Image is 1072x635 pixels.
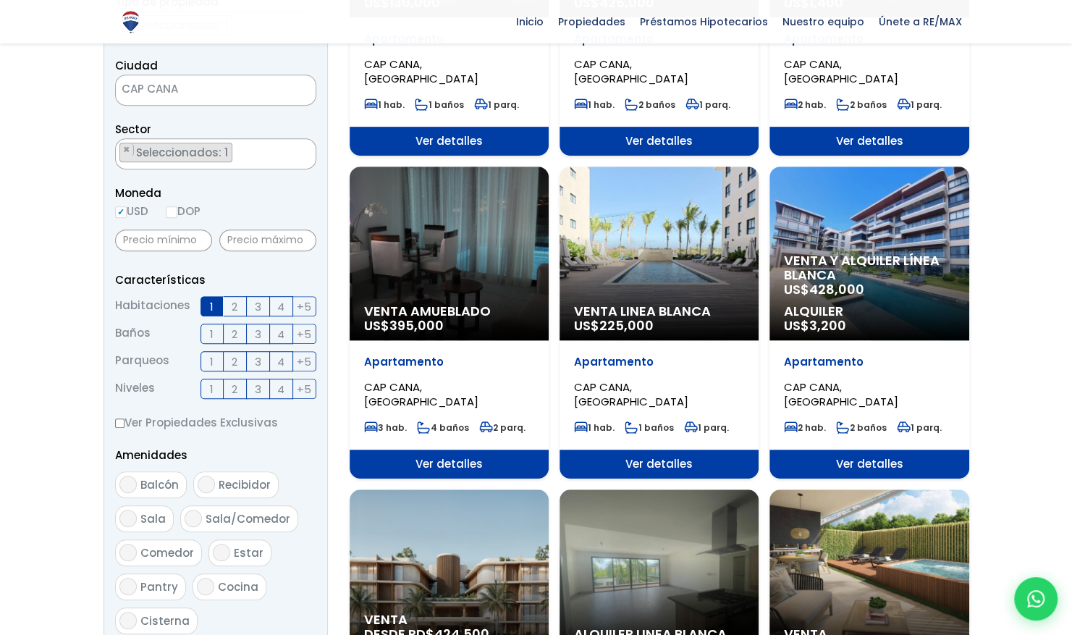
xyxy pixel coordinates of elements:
[115,202,148,220] label: USD
[232,353,237,371] span: 2
[350,450,549,479] span: Ver detalles
[210,380,214,398] span: 1
[769,450,968,479] span: Ver detalles
[115,296,190,316] span: Habitaciones
[206,511,290,526] span: Sala/Comedor
[120,143,134,156] button: Remove item
[897,98,942,111] span: 1 parq.
[560,450,759,479] span: Ver detalles
[574,421,615,434] span: 1 hab.
[255,325,261,343] span: 3
[119,143,232,162] li: MARINA
[232,380,237,398] span: 2
[232,298,237,316] span: 2
[625,98,675,111] span: 2 baños
[119,544,137,561] input: Comedor
[684,421,729,434] span: 1 parq.
[300,143,308,156] span: ×
[364,613,534,627] span: Venta
[115,75,316,106] span: CAP CANA
[300,143,308,157] button: Remove all items
[115,446,316,464] p: Amenidades
[389,316,444,335] span: 395,000
[115,413,316,432] label: Ver Propiedades Exclusivas
[115,419,124,428] input: Ver Propiedades Exclusivas
[115,379,155,399] span: Niveles
[350,167,549,479] a: Venta Amueblado US$395,000 Apartamento CAP CANA, [GEOGRAPHIC_DATA] 3 hab. 4 baños 2 parq. Ver det...
[198,476,215,493] input: Recibidor
[809,280,864,298] span: 428,000
[116,139,124,170] textarea: Search
[599,316,654,335] span: 225,000
[297,353,311,371] span: +5
[784,56,898,86] span: CAP CANA, [GEOGRAPHIC_DATA]
[219,477,271,492] span: Recibidor
[784,304,954,319] span: Alquiler
[118,9,143,35] img: Logo de REMAX
[140,477,179,492] span: Balcón
[115,324,151,344] span: Baños
[633,11,775,33] span: Préstamos Hipotecarios
[255,380,261,398] span: 3
[350,127,549,156] span: Ver detalles
[364,355,534,369] p: Apartamento
[364,316,444,335] span: US$
[685,98,730,111] span: 1 parq.
[115,351,169,371] span: Parqueos
[115,206,127,218] input: USD
[574,304,744,319] span: Venta Linea Blanca
[574,379,688,409] span: CAP CANA, [GEOGRAPHIC_DATA]
[784,98,826,111] span: 2 hab.
[784,379,898,409] span: CAP CANA, [GEOGRAPHIC_DATA]
[551,11,633,33] span: Propiedades
[836,421,887,434] span: 2 baños
[218,579,258,594] span: Cocina
[210,325,214,343] span: 1
[279,79,301,102] button: Remove all items
[115,122,151,137] span: Sector
[255,353,261,371] span: 3
[166,206,177,218] input: DOP
[140,545,194,560] span: Comedor
[836,98,887,111] span: 2 baños
[509,11,551,33] span: Inicio
[574,56,688,86] span: CAP CANA, [GEOGRAPHIC_DATA]
[574,98,615,111] span: 1 hab.
[166,202,201,220] label: DOP
[234,545,263,560] span: Estar
[277,298,284,316] span: 4
[210,298,214,316] span: 1
[784,316,846,335] span: US$
[277,325,284,343] span: 4
[277,353,284,371] span: 4
[560,167,759,479] a: Venta Linea Blanca US$225,000 Apartamento CAP CANA, [GEOGRAPHIC_DATA] 1 hab. 1 baños 1 parq. Ver ...
[119,612,137,629] input: Cisterna
[140,613,190,628] span: Cisterna
[294,84,301,97] span: ×
[784,421,826,434] span: 2 hab.
[119,510,137,527] input: Sala
[219,230,316,251] input: Precio máximo
[297,380,311,398] span: +5
[897,421,942,434] span: 1 parq.
[123,143,130,156] span: ×
[116,79,279,99] span: CAP CANA
[255,298,261,316] span: 3
[769,127,968,156] span: Ver detalles
[784,253,954,282] span: Venta y alquiler línea blanca
[119,476,137,493] input: Balcón
[784,280,864,298] span: US$
[417,421,469,434] span: 4 baños
[574,355,744,369] p: Apartamento
[297,298,311,316] span: +5
[871,11,969,33] span: Únete a RE/MAX
[474,98,519,111] span: 1 parq.
[560,127,759,156] span: Ver detalles
[135,145,232,160] span: Seleccionados: 1
[232,325,237,343] span: 2
[364,98,405,111] span: 1 hab.
[364,379,478,409] span: CAP CANA, [GEOGRAPHIC_DATA]
[210,353,214,371] span: 1
[115,184,316,202] span: Moneda
[213,544,230,561] input: Estar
